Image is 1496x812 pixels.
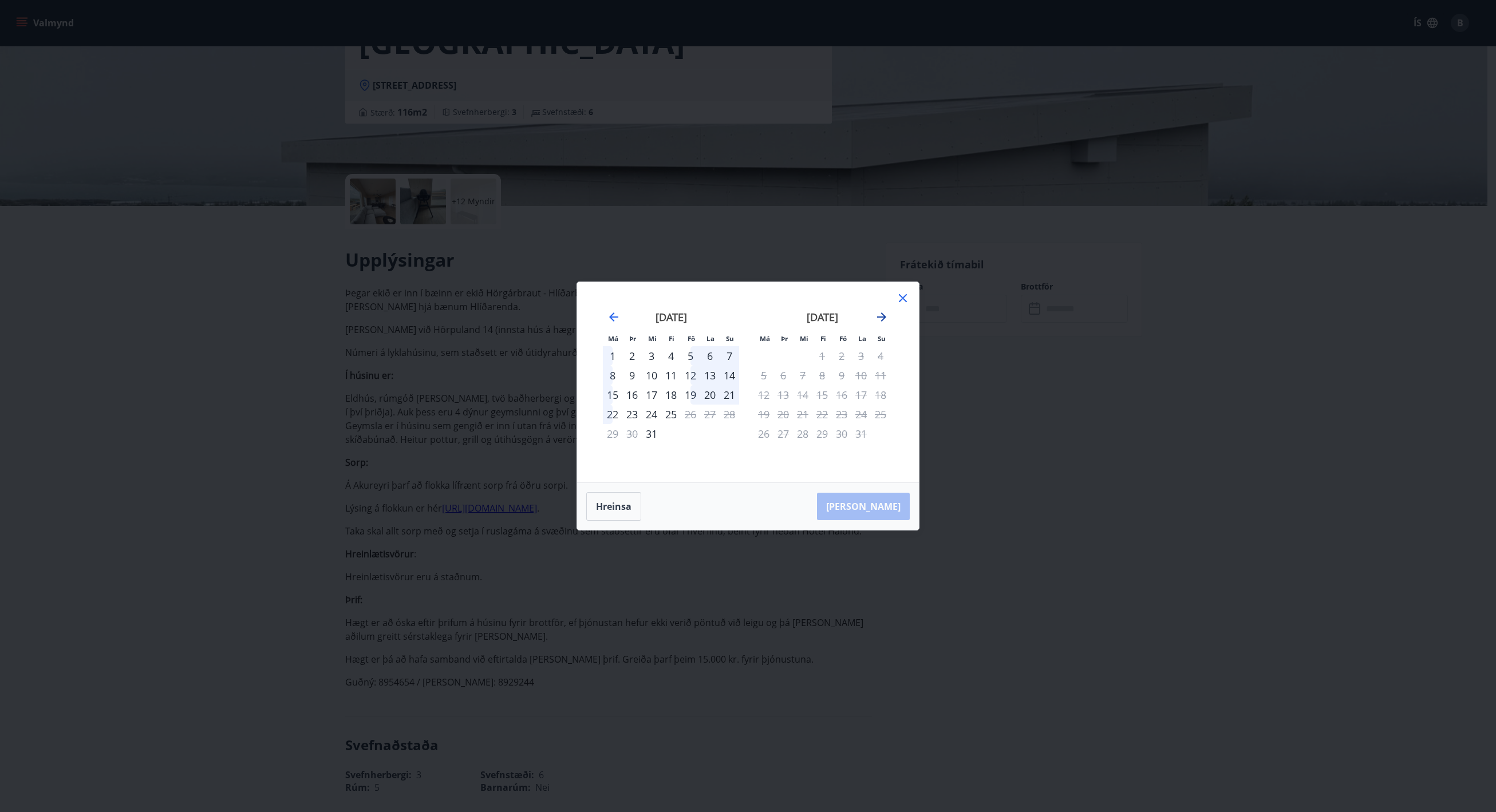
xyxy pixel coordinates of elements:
div: 1 [603,346,622,366]
td: Not available. mánudagur, 12. janúar 2026 [754,385,773,405]
td: miðvikudagur, 10. desember 2025 [642,366,661,385]
strong: [DATE] [656,310,687,324]
div: 25 [661,405,681,424]
td: Not available. mánudagur, 19. janúar 2026 [754,405,773,424]
td: Not available. sunnudagur, 28. desember 2025 [720,405,739,424]
td: Not available. laugardagur, 10. janúar 2026 [851,366,871,385]
td: föstudagur, 19. desember 2025 [681,385,700,405]
td: Not available. fimmtudagur, 1. janúar 2026 [812,346,832,366]
td: fimmtudagur, 4. desember 2025 [661,346,681,366]
td: miðvikudagur, 3. desember 2025 [642,346,661,366]
td: Not available. fimmtudagur, 22. janúar 2026 [812,405,832,424]
td: Not available. mánudagur, 26. janúar 2026 [754,424,773,443]
td: Not available. þriðjudagur, 27. janúar 2026 [773,424,793,443]
small: Má [760,334,770,343]
td: laugardagur, 6. desember 2025 [700,346,720,366]
td: fimmtudagur, 25. desember 2025 [661,405,681,424]
td: Not available. sunnudagur, 11. janúar 2026 [871,366,890,385]
td: Not available. þriðjudagur, 30. desember 2025 [622,424,642,443]
td: föstudagur, 5. desember 2025 [681,346,700,366]
td: Not available. laugardagur, 17. janúar 2026 [851,385,871,405]
small: Mi [648,334,657,343]
td: Not available. þriðjudagur, 6. janúar 2026 [773,366,793,385]
td: Not available. laugardagur, 3. janúar 2026 [851,346,871,366]
td: sunnudagur, 7. desember 2025 [720,346,739,366]
strong: [DATE] [807,310,838,324]
td: Not available. sunnudagur, 25. janúar 2026 [871,405,890,424]
td: Not available. sunnudagur, 4. janúar 2026 [871,346,890,366]
div: 22 [603,405,622,424]
div: Move backward to switch to the previous month. [607,310,621,324]
div: Aðeins útritun í boði [681,405,700,424]
td: Not available. mánudagur, 5. janúar 2026 [754,366,773,385]
div: 10 [642,366,661,385]
td: Not available. fimmtudagur, 15. janúar 2026 [812,385,832,405]
td: Not available. mánudagur, 29. desember 2025 [603,424,622,443]
td: Not available. föstudagur, 16. janúar 2026 [832,385,851,405]
small: Má [608,334,618,343]
td: miðvikudagur, 17. desember 2025 [642,385,661,405]
td: mánudagur, 8. desember 2025 [603,366,622,385]
div: 13 [700,366,720,385]
td: þriðjudagur, 2. desember 2025 [622,346,642,366]
div: 24 [642,405,661,424]
button: Hreinsa [586,492,641,521]
small: La [706,334,715,343]
div: Calendar [591,296,905,469]
div: 2 [622,346,642,366]
td: mánudagur, 1. desember 2025 [603,346,622,366]
td: Not available. miðvikudagur, 21. janúar 2026 [793,405,812,424]
div: 5 [681,346,700,366]
div: 17 [642,385,661,405]
td: mánudagur, 22. desember 2025 [603,405,622,424]
td: sunnudagur, 21. desember 2025 [720,385,739,405]
div: 12 [681,366,700,385]
div: 21 [720,385,739,405]
td: Not available. föstudagur, 30. janúar 2026 [832,424,851,443]
div: Aðeins útritun í boði [812,346,832,366]
td: þriðjudagur, 23. desember 2025 [622,405,642,424]
div: 23 [622,405,642,424]
td: Not available. miðvikudagur, 7. janúar 2026 [793,366,812,385]
div: 20 [700,385,720,405]
td: föstudagur, 12. desember 2025 [681,366,700,385]
div: Aðeins innritun í boði [642,424,661,443]
td: Not available. miðvikudagur, 14. janúar 2026 [793,385,812,405]
td: mánudagur, 15. desember 2025 [603,385,622,405]
div: 6 [700,346,720,366]
td: Not available. föstudagur, 9. janúar 2026 [832,366,851,385]
div: 7 [720,346,739,366]
div: 19 [681,385,700,405]
td: miðvikudagur, 31. desember 2025 [642,424,661,443]
td: Not available. þriðjudagur, 13. janúar 2026 [773,385,793,405]
small: Fi [669,334,674,343]
td: Not available. sunnudagur, 18. janúar 2026 [871,385,890,405]
td: Not available. föstudagur, 26. desember 2025 [681,405,700,424]
div: 18 [661,385,681,405]
small: Fö [688,334,695,343]
div: 14 [720,366,739,385]
small: Fi [820,334,826,343]
small: Su [878,334,886,343]
td: Not available. laugardagur, 31. janúar 2026 [851,424,871,443]
td: fimmtudagur, 18. desember 2025 [661,385,681,405]
small: La [858,334,866,343]
td: fimmtudagur, 11. desember 2025 [661,366,681,385]
td: Not available. fimmtudagur, 29. janúar 2026 [812,424,832,443]
small: Þr [629,334,636,343]
div: Move forward to switch to the next month. [875,310,889,324]
td: þriðjudagur, 16. desember 2025 [622,385,642,405]
td: laugardagur, 13. desember 2025 [700,366,720,385]
div: 4 [661,346,681,366]
td: Not available. laugardagur, 27. desember 2025 [700,405,720,424]
td: Not available. þriðjudagur, 20. janúar 2026 [773,405,793,424]
small: Su [726,334,734,343]
td: Not available. fimmtudagur, 8. janúar 2026 [812,366,832,385]
td: Not available. föstudagur, 2. janúar 2026 [832,346,851,366]
td: laugardagur, 20. desember 2025 [700,385,720,405]
div: 9 [622,366,642,385]
small: Mi [800,334,808,343]
div: 8 [603,366,622,385]
td: Not available. föstudagur, 23. janúar 2026 [832,405,851,424]
td: Not available. miðvikudagur, 28. janúar 2026 [793,424,812,443]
